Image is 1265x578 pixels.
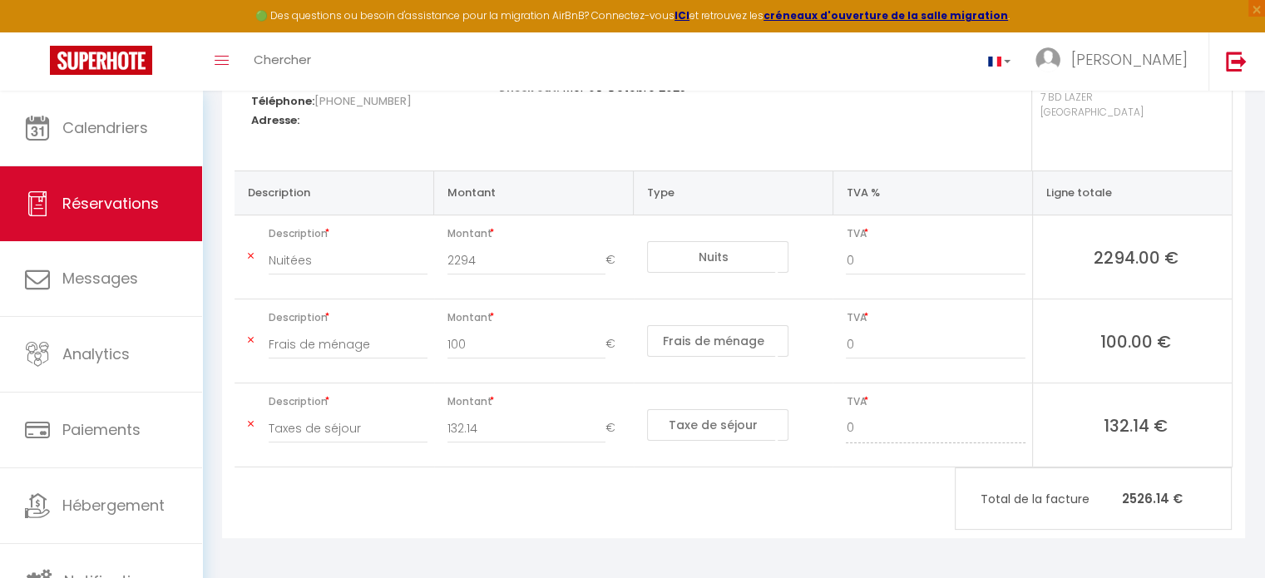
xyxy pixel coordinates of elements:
span: Montant [447,306,627,329]
a: Chercher [241,32,324,91]
p: [EMAIL_ADDRESS][DOMAIN_NAME] 7 BD LAZER [GEOGRAPHIC_DATA] [1040,71,1215,154]
span: 100.00 € [1046,329,1225,353]
span: Montant [447,222,627,245]
p: 2526.14 € [956,481,1231,516]
span: Description [269,222,427,245]
span: TVA [846,306,1025,329]
span: TVA [846,222,1025,245]
th: Ligne totale [1032,170,1232,215]
a: ICI [675,8,689,22]
span: Analytics [62,343,130,364]
span: Total de la facture [981,490,1122,508]
span: TVA [846,390,1025,413]
span: € [605,329,627,359]
span: Hébergement [62,495,165,516]
strong: Téléphone: [251,93,314,109]
span: Chercher [254,51,311,68]
button: Ouvrir le widget de chat LiveChat [13,7,63,57]
span: Réservations [62,193,159,214]
span: € [605,245,627,275]
th: TVA % [833,170,1032,215]
img: Super Booking [50,46,152,75]
img: logout [1226,51,1247,72]
span: [PHONE_NUMBER] [314,89,412,113]
span: Messages [62,268,138,289]
img: ... [1035,47,1060,72]
th: Description [235,170,434,215]
span: 2294.00 € [1046,245,1225,269]
span: Paiements [62,419,141,440]
span: Description [269,390,427,413]
span: [PERSON_NAME] [1071,49,1188,70]
span: Description [269,306,427,329]
span: € [605,413,627,443]
span: 132.14 € [1046,413,1225,437]
th: Type [634,170,833,215]
span: Calendriers [62,117,148,138]
th: Montant [434,170,634,215]
a: créneaux d'ouverture de la salle migration [763,8,1008,22]
a: ... [PERSON_NAME] [1023,32,1208,91]
strong: Adresse: [251,112,299,128]
span: Montant [447,390,627,413]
